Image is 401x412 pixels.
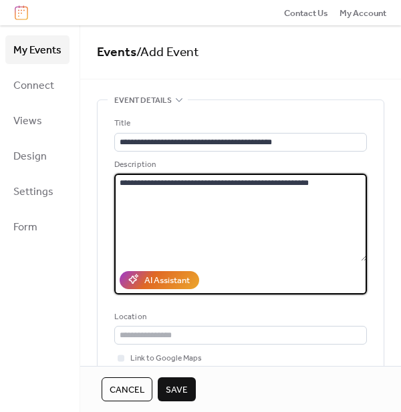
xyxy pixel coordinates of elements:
a: Contact Us [284,6,328,19]
div: Location [114,311,364,324]
span: Views [13,111,42,132]
span: My Account [340,7,386,20]
span: Event details [114,94,172,108]
button: Save [158,377,196,401]
span: Save [166,383,188,397]
span: Form [13,217,37,238]
span: Design [13,146,47,167]
img: logo [15,5,28,20]
a: My Account [340,6,386,19]
span: Cancel [110,383,144,397]
button: Cancel [102,377,152,401]
span: Connect [13,75,54,96]
span: Link to Google Maps [130,352,202,365]
a: Views [5,106,70,135]
div: AI Assistant [144,274,190,287]
a: Design [5,142,70,170]
a: My Events [5,35,70,64]
span: Contact Us [284,7,328,20]
div: Title [114,117,364,130]
div: Description [114,158,364,172]
a: Connect [5,71,70,99]
button: AI Assistant [120,271,199,288]
a: Events [97,40,136,65]
span: Settings [13,182,53,202]
a: Form [5,212,70,241]
span: / Add Event [136,40,199,65]
a: Settings [5,177,70,206]
span: My Events [13,40,61,61]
